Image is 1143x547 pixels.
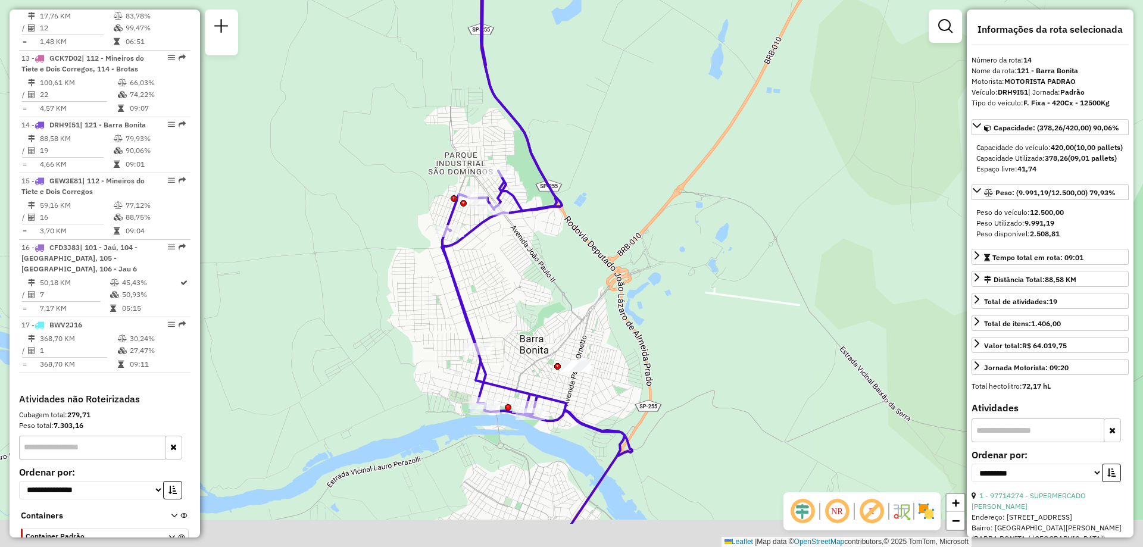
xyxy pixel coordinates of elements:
[114,147,123,154] i: % de utilização da cubagem
[118,91,127,98] i: % de utilização da cubagem
[39,302,110,314] td: 7,17 KM
[114,161,120,168] i: Tempo total em rota
[972,184,1129,200] a: Peso: (9.991,19/12.500,00) 79,93%
[39,89,117,101] td: 22
[125,22,185,34] td: 99,47%
[129,333,186,345] td: 30,24%
[947,512,964,530] a: Zoom out
[972,381,1129,392] div: Total hectolitro:
[39,345,117,357] td: 1
[49,176,82,185] span: GEW3E81
[125,225,185,237] td: 09:04
[972,249,1129,265] a: Tempo total em rota: 09:01
[39,211,113,223] td: 16
[125,199,185,211] td: 77,12%
[110,291,119,298] i: % de utilização da cubagem
[994,123,1119,132] span: Capacidade: (378,26/420,00) 90,06%
[992,253,1083,262] span: Tempo total em rota: 09:01
[21,145,27,157] td: /
[21,54,144,73] span: 13 -
[179,243,186,251] em: Rota exportada
[129,77,186,89] td: 66,03%
[21,225,27,237] td: =
[118,361,124,368] i: Tempo total em rota
[21,289,27,301] td: /
[972,402,1129,414] h4: Atividades
[917,502,936,521] img: Exibir/Ocultar setores
[1045,275,1076,284] span: 88,58 KM
[118,105,124,112] i: Tempo total em rota
[210,14,233,41] a: Nova sessão e pesquisa
[972,119,1129,135] a: Capacidade: (378,26/420,00) 90,06%
[125,211,185,223] td: 88,75%
[114,24,123,32] i: % de utilização da cubagem
[28,24,35,32] i: Total de Atividades
[972,491,1086,511] a: 1 - 97714274 - SUPERMERCADO [PERSON_NAME]
[561,360,591,372] div: Atividade não roteirizada - SUPERMERCADO FERNAND
[28,135,35,142] i: Distância Total
[28,279,35,286] i: Distância Total
[121,302,179,314] td: 05:15
[179,177,186,184] em: Rota exportada
[114,135,123,142] i: % de utilização do peso
[28,291,35,298] i: Total de Atividades
[21,358,27,370] td: =
[976,208,1064,217] span: Peso do veículo:
[972,87,1129,98] div: Veículo:
[54,421,83,430] strong: 7.303,16
[972,512,1129,523] div: Endereço: [STREET_ADDRESS]
[984,362,1069,373] div: Jornada Motorista: 09:20
[21,302,27,314] td: =
[39,102,117,114] td: 4,57 KM
[125,10,185,22] td: 83,78%
[49,320,82,329] span: BWV2J16
[984,274,1076,285] div: Distância Total:
[1049,297,1057,306] strong: 19
[39,133,113,145] td: 88,58 KM
[21,54,144,73] span: | 112 - Mineiros do Tiete e Dois Corregos, 114 - Brotas
[21,36,27,48] td: =
[995,188,1116,197] span: Peso: (9.991,19/12.500,00) 79,93%
[976,218,1124,229] div: Peso Utilizado:
[39,333,117,345] td: 368,70 KM
[118,347,127,354] i: % de utilização da cubagem
[1074,143,1123,152] strong: (10,00 pallets)
[755,537,757,546] span: |
[984,297,1057,306] span: Total de atividades:
[39,145,113,157] td: 19
[28,12,35,20] i: Distância Total
[168,177,175,184] em: Opções
[39,36,113,48] td: 1,48 KM
[28,347,35,354] i: Total de Atividades
[21,120,146,129] span: 14 -
[19,420,190,431] div: Peso total:
[21,320,82,329] span: 17 -
[21,22,27,34] td: /
[1023,98,1110,107] strong: F. Fixa - 420Cx - 12500Kg
[857,497,886,526] span: Exibir rótulo
[1025,218,1054,227] strong: 9.991,19
[28,214,35,221] i: Total de Atividades
[179,321,186,328] em: Rota exportada
[794,537,845,546] a: OpenStreetMap
[114,202,123,209] i: % de utilização do peso
[1004,77,1076,86] strong: MOTORISTA PADRAO
[1060,87,1085,96] strong: Padrão
[168,121,175,128] em: Opções
[28,202,35,209] i: Distância Total
[947,494,964,512] a: Zoom in
[972,65,1129,76] div: Nome da rota:
[1023,55,1032,64] strong: 14
[984,318,1061,329] div: Total de itens:
[21,243,138,273] span: 16 -
[180,279,188,286] i: Rota otimizada
[1030,208,1064,217] strong: 12.500,00
[110,305,116,312] i: Tempo total em rota
[28,147,35,154] i: Total de Atividades
[129,345,186,357] td: 27,47%
[972,24,1129,35] h4: Informações da rota selecionada
[972,55,1129,65] div: Número da rota:
[125,145,185,157] td: 90,06%
[972,271,1129,287] a: Distância Total:88,58 KM
[129,358,186,370] td: 09:11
